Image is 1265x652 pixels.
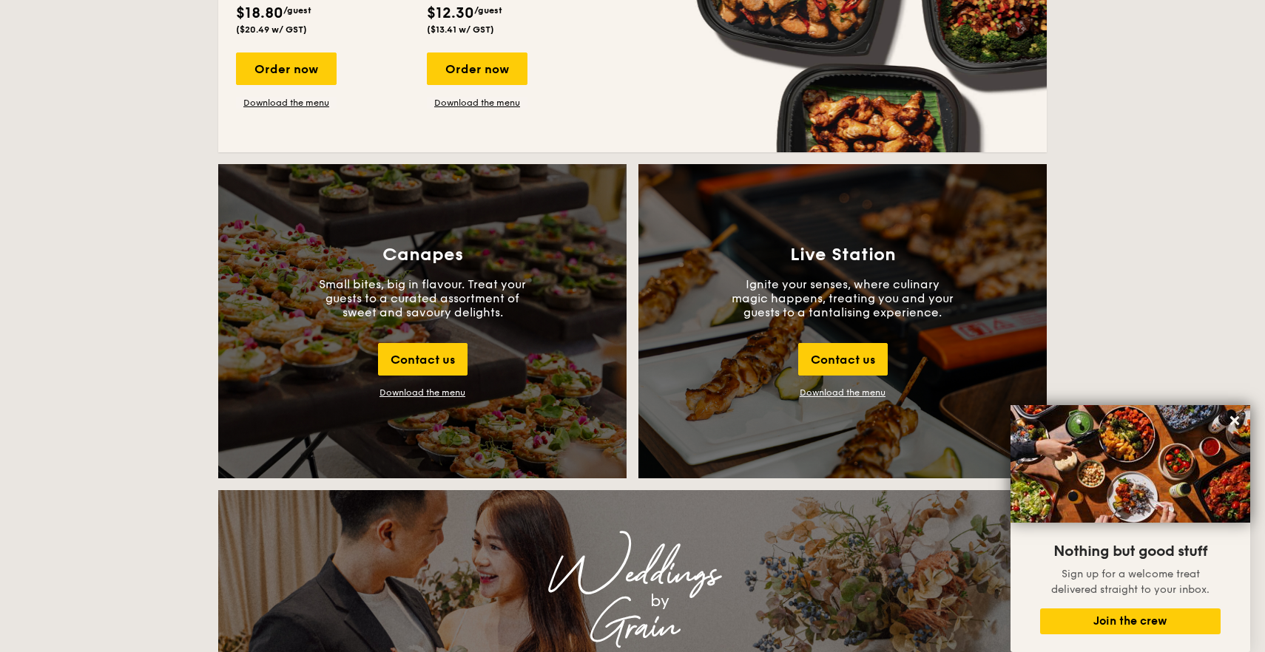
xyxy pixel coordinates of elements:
a: Download the menu [236,97,337,109]
span: ($13.41 w/ GST) [427,24,494,35]
h3: Canapes [382,245,463,265]
div: Grain [348,614,917,641]
button: Join the crew [1040,608,1221,634]
h3: Live Station [790,245,896,265]
div: by [403,588,917,614]
a: Download the menu [427,97,527,109]
span: /guest [283,5,311,16]
a: Download the menu [800,387,885,398]
button: Close [1223,409,1247,432]
span: $18.80 [236,4,283,22]
div: Weddings [348,561,917,588]
div: Order now [427,52,527,85]
span: $12.30 [427,4,474,22]
div: Download the menu [379,387,465,398]
img: DSC07876-Edit02-Large.jpeg [1011,405,1250,523]
span: Sign up for a welcome treat delivered straight to your inbox. [1051,568,1210,596]
div: Contact us [378,343,468,376]
span: ($20.49 w/ GST) [236,24,307,35]
p: Ignite your senses, where culinary magic happens, treating you and your guests to a tantalising e... [732,277,954,319]
span: Nothing but good stuff [1053,543,1207,560]
p: Small bites, big in flavour. Treat your guests to a curated assortment of sweet and savoury delig... [311,277,533,319]
div: Contact us [798,343,888,376]
div: Order now [236,52,337,85]
span: /guest [474,5,502,16]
